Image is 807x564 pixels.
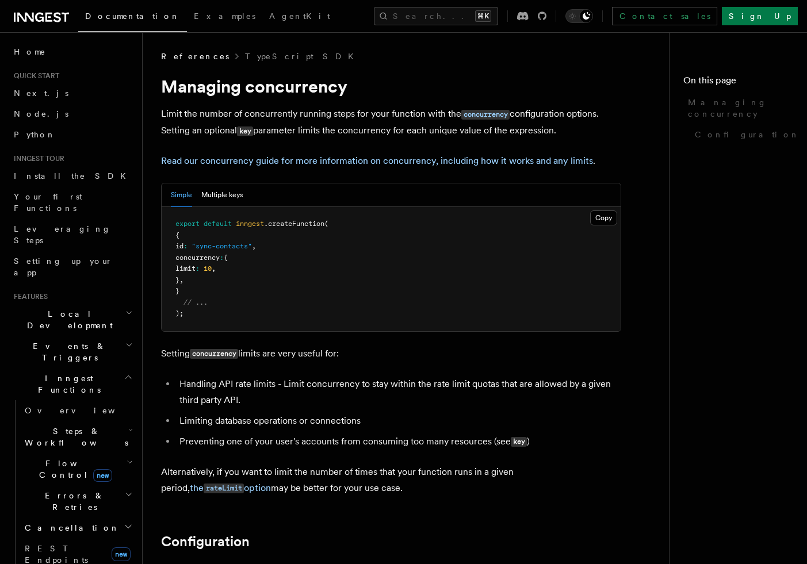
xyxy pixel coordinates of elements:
span: new [112,547,131,561]
a: AgentKit [262,3,337,31]
span: Node.js [14,109,68,118]
a: Configuration [690,124,793,145]
span: Events & Triggers [9,340,125,363]
span: References [161,51,229,62]
span: export [175,220,200,228]
span: Next.js [14,89,68,98]
span: Setting up your app [14,256,113,277]
a: Install the SDK [9,166,135,186]
a: Your first Functions [9,186,135,218]
a: Setting up your app [9,251,135,283]
a: therateLimitoption [190,482,271,493]
span: , [179,276,183,284]
span: Home [14,46,46,57]
span: Managing concurrency [688,97,793,120]
a: Configuration [161,534,250,550]
a: Python [9,124,135,145]
span: concurrency [175,254,220,262]
span: : [220,254,224,262]
button: Toggle dark mode [565,9,593,23]
button: Local Development [9,304,135,336]
button: Copy [590,210,617,225]
span: Configuration [695,129,800,140]
span: id [175,242,183,250]
span: { [175,231,179,239]
p: Alternatively, if you want to limit the number of times that your function runs in a given period... [161,464,621,497]
kbd: ⌘K [475,10,491,22]
p: Limit the number of concurrently running steps for your function with the configuration options. ... [161,106,621,139]
span: Steps & Workflows [20,425,128,448]
span: Features [9,292,48,301]
span: , [252,242,256,250]
span: limit [175,264,196,273]
span: Flow Control [20,458,127,481]
button: Search...⌘K [374,7,498,25]
span: : [196,264,200,273]
button: Multiple keys [201,183,243,207]
span: .createFunction [264,220,324,228]
li: Handling API rate limits - Limit concurrency to stay within the rate limit quotas that are allowe... [176,376,621,408]
a: Node.js [9,103,135,124]
a: Managing concurrency [683,92,793,124]
span: Quick start [9,71,59,80]
a: Leveraging Steps [9,218,135,251]
a: Examples [187,3,262,31]
span: AgentKit [269,11,330,21]
button: Cancellation [20,517,135,538]
h4: On this page [683,74,793,92]
span: default [204,220,232,228]
a: Home [9,41,135,62]
button: Errors & Retries [20,485,135,517]
span: Python [14,130,56,139]
span: ( [324,220,328,228]
button: Events & Triggers [9,336,135,368]
p: Setting limits are very useful for: [161,346,621,362]
span: } [175,287,179,295]
code: rateLimit [204,484,244,493]
li: Preventing one of your user's accounts from consuming too many resources (see ) [176,433,621,450]
a: Read our concurrency guide for more information on concurrency, including how it works and any li... [161,155,593,166]
span: : [183,242,188,250]
span: Your first Functions [14,192,82,213]
span: "sync-contacts" [192,242,252,250]
span: new [93,469,112,482]
span: 10 [204,264,212,273]
code: concurrency [461,110,510,120]
a: Next.js [9,83,135,103]
button: Steps & Workflows [20,421,135,453]
span: Cancellation [20,522,120,534]
span: } [175,276,179,284]
button: Flow Controlnew [20,453,135,485]
code: key [237,126,253,136]
li: Limiting database operations or connections [176,413,621,429]
p: . [161,153,621,169]
span: Install the SDK [14,171,133,181]
span: Examples [194,11,255,21]
a: Contact sales [612,7,717,25]
code: concurrency [190,349,238,359]
span: , [212,264,216,273]
span: Inngest tour [9,154,64,163]
h1: Managing concurrency [161,76,621,97]
span: Inngest Functions [9,373,124,396]
a: concurrency [461,108,510,119]
a: Documentation [78,3,187,32]
span: inngest [236,220,264,228]
a: TypeScript SDK [245,51,361,62]
span: // ... [183,298,208,306]
a: Sign Up [722,7,798,25]
span: Local Development [9,308,125,331]
span: Overview [25,406,143,415]
span: Documentation [85,11,180,21]
button: Simple [171,183,192,207]
span: Errors & Retries [20,490,125,513]
span: ); [175,309,183,317]
span: { [224,254,228,262]
button: Inngest Functions [9,368,135,400]
a: Overview [20,400,135,421]
span: Leveraging Steps [14,224,111,245]
code: key [511,437,527,447]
